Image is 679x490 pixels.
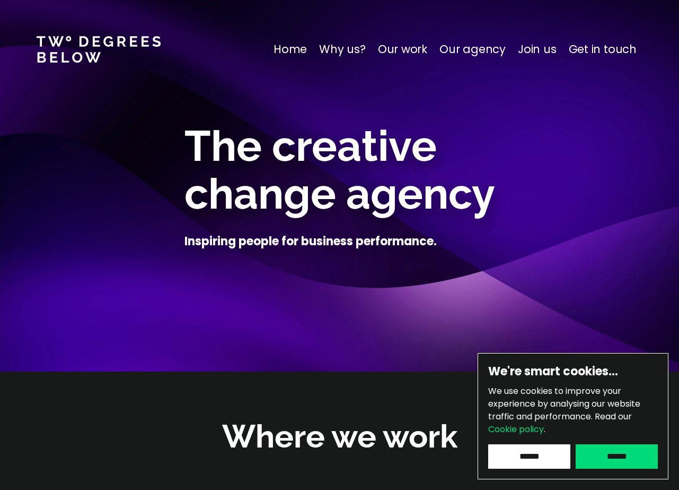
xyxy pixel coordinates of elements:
a: Our work [378,41,427,58]
span: Read our . [488,410,632,435]
h2: Where we work [222,415,457,458]
p: We use cookies to improve your experience by analysing our website traffic and performance. [488,385,658,436]
a: Get in touch [569,41,637,58]
h4: Inspiring people for business performance. [184,234,437,250]
a: Our agency [439,41,506,58]
a: Why us? [319,41,366,58]
h6: We're smart cookies… [488,364,658,380]
a: Cookie policy [488,423,544,435]
a: Home [274,41,307,58]
span: The creative change agency [184,121,495,219]
a: Join us [518,41,557,58]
